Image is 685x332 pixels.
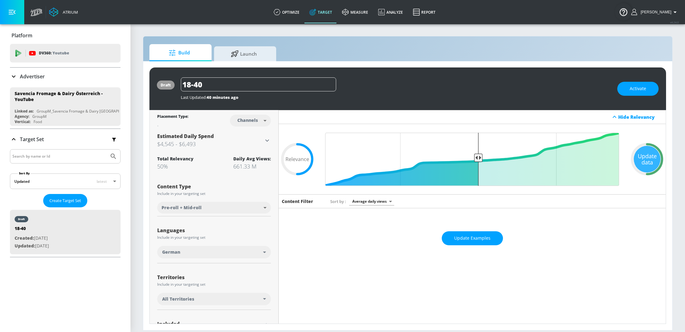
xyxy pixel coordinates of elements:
[14,179,30,184] div: Updated
[157,156,194,162] div: Total Relevancy
[37,108,137,114] div: GroupM_Savencia Fromage & Dairy [GEOGRAPHIC_DATA]
[60,9,78,15] div: Atrium
[157,114,188,120] div: Placement Type:
[670,21,679,24] span: v 4.24.0
[157,163,194,170] div: 50%
[10,210,121,254] div: draft18-40Created:[DATE]Updated:[DATE]
[322,133,622,186] input: Final Threshold
[157,184,271,189] div: Content Type
[15,235,34,241] span: Created:
[157,133,271,148] div: Estimated Daily Spend$4,545 - $6,493
[157,192,271,196] div: Include in your targeting set
[220,46,267,61] span: Launch
[53,50,69,56] p: Youtube
[349,197,394,205] div: Average daily views
[39,50,69,57] p: DV360:
[11,32,32,39] p: Platform
[15,90,110,102] div: Savencia Fromage & Dairy Österreich - YouTube
[282,198,313,204] h6: Content Filter
[162,205,202,211] span: Pre-roll + Mid-roll
[15,242,49,250] p: [DATE]
[442,231,503,245] button: Update Examples
[15,119,30,124] div: Vertical:
[10,87,121,126] div: Savencia Fromage & Dairy Österreich - YouTubeLinked as:GroupM_Savencia Fromage & Dairy [GEOGRAPHI...
[10,27,121,44] div: Platform
[157,140,263,148] h3: $4,545 - $6,493
[157,133,214,140] span: Estimated Daily Spend
[638,10,671,14] span: login as: stephanie.wolklin@zefr.com
[12,152,107,160] input: Search by name or Id
[285,157,309,162] span: Relevance
[630,85,646,93] span: Activate
[156,45,203,60] span: Build
[408,1,441,23] a: Report
[162,249,180,255] span: German
[97,179,107,184] span: latest
[234,118,261,123] div: Channels
[618,114,662,120] div: Hide Relevancy
[10,68,121,85] div: Advertiser
[330,199,346,204] span: Sort by
[161,82,171,88] div: draft
[34,119,42,124] div: Food
[634,146,660,173] div: Update data
[32,114,47,119] div: GroupM
[337,1,373,23] a: measure
[49,197,81,204] span: Create Target Set
[617,82,659,96] button: Activate
[10,207,121,257] nav: list of Target Set
[454,234,491,242] span: Update Examples
[49,7,78,17] a: Atrium
[15,225,49,234] div: 18-40
[18,218,25,221] div: draft
[233,156,271,162] div: Daily Avg Views:
[157,246,271,258] div: German
[615,3,632,21] button: Open Resource Center
[157,293,271,305] div: All Territories
[10,149,121,257] div: Target Set
[43,194,87,207] button: Create Target Set
[157,228,271,233] div: Languages
[20,136,44,143] p: Target Set
[207,95,238,100] span: 40 minutes ago
[10,129,121,150] div: Target Set
[15,234,49,242] p: [DATE]
[20,73,45,80] p: Advertiser
[15,243,35,249] span: Updated:
[162,296,194,302] span: All Territories
[157,283,271,286] div: Include in your targeting set
[157,236,271,239] div: Include in your targeting set
[373,1,408,23] a: Analyze
[18,171,31,175] label: Sort By
[10,44,121,62] div: DV360: Youtube
[279,110,666,124] div: Hide Relevancy
[15,108,34,114] div: Linked as:
[157,321,262,326] div: Included
[157,275,271,280] div: Territories
[304,1,337,23] a: Target
[631,8,679,16] button: [PERSON_NAME]
[15,114,29,119] div: Agency:
[181,95,611,100] div: Last Updated:
[233,163,271,170] div: 661.33 M
[269,1,304,23] a: optimize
